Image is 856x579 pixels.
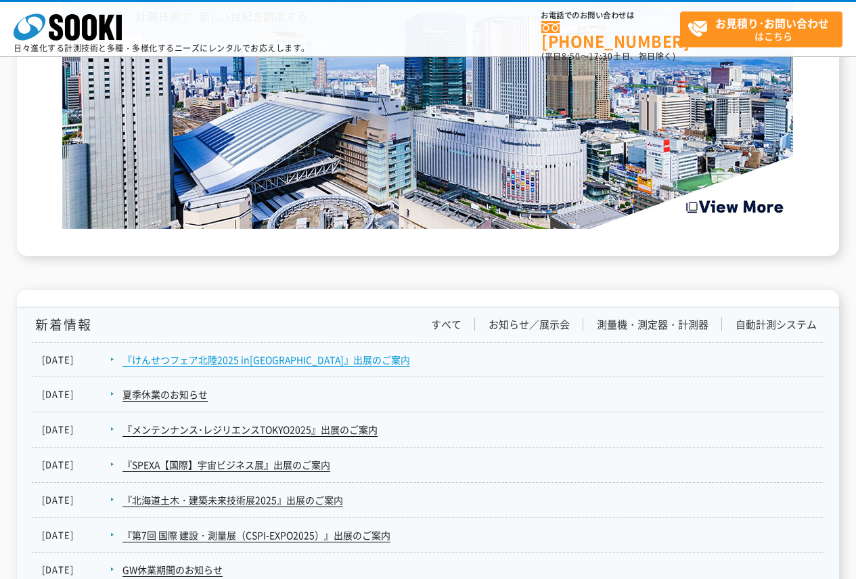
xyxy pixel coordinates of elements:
h1: 新着情報 [32,318,92,332]
a: すべて [431,318,461,332]
span: はこちら [688,12,842,46]
a: Create the Future [62,215,793,228]
a: 『北海道土木・建築未来技術展2025』出展のご案内 [122,493,343,507]
span: 17:30 [589,50,613,62]
a: お見積り･お問い合わせはこちら [680,12,842,47]
a: お知らせ／展示会 [489,318,570,332]
a: 『けんせつフェア北陸2025 in[GEOGRAPHIC_DATA]』出展のご案内 [122,353,410,367]
strong: お見積り･お問い合わせ [715,15,829,31]
a: 『SPEXA【国際】宇宙ビジネス展』出展のご案内 [122,458,330,472]
dt: [DATE] [42,387,103,402]
a: 自動計測システム [736,318,817,332]
a: 『第7回 国際 建設・測量展（CSPI-EXPO2025）』出展のご案内 [122,528,390,542]
dt: [DATE] [42,493,103,507]
span: 8:50 [562,50,581,62]
dt: [DATE] [42,458,103,472]
a: 夏季休業のお知らせ [122,387,208,402]
dt: [DATE] [42,563,103,577]
dt: [DATE] [42,353,103,367]
a: GW休業期間のお知らせ [122,563,223,577]
dt: [DATE] [42,528,103,542]
p: 日々進化する計測技術と多種・多様化するニーズにレンタルでお応えします。 [14,44,310,52]
dt: [DATE] [42,423,103,437]
span: (平日 ～ 土日、祝日除く) [541,50,675,62]
span: お電話でのお問い合わせは [541,12,680,20]
a: 『メンテンナンス･レジリエンスTOKYO2025』出展のご案内 [122,423,378,437]
a: 測量機・測定器・計測器 [597,318,708,332]
a: [PHONE_NUMBER] [541,21,680,49]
